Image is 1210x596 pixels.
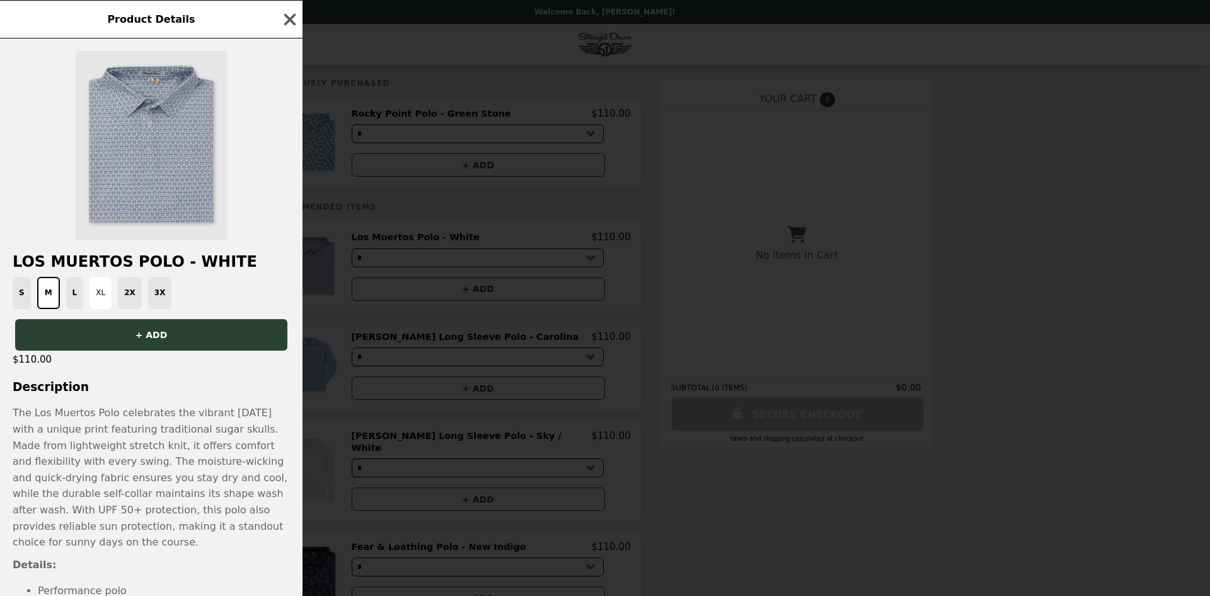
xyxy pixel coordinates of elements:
[13,405,290,550] p: The Los Muertos Polo celebrates the vibrant [DATE] with a unique print featuring traditional suga...
[15,319,287,351] button: + ADD
[76,51,227,240] img: M
[107,13,195,25] span: Product Details
[13,559,56,571] strong: Details:
[37,277,60,309] button: M
[89,277,112,309] button: XL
